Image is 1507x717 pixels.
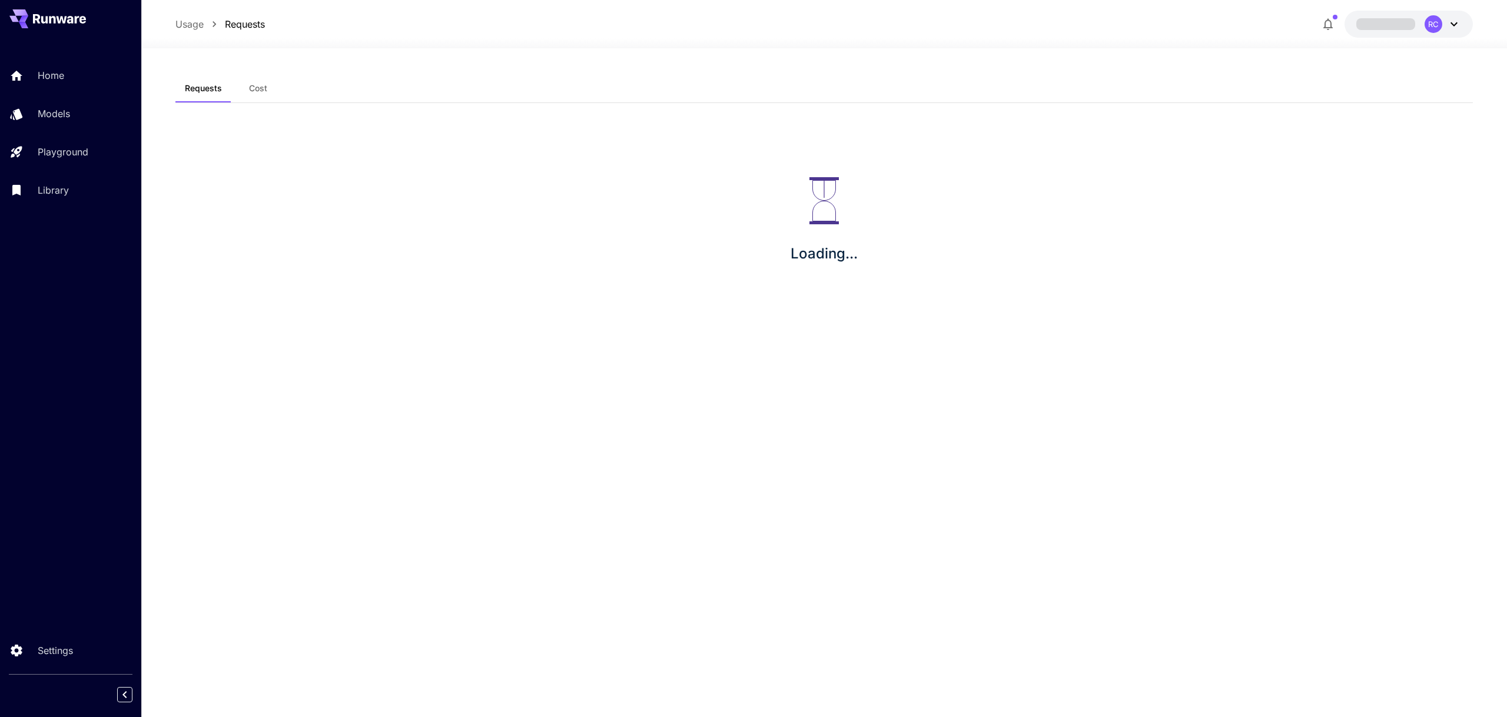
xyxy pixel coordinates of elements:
[1425,15,1442,33] div: RC
[185,83,222,94] span: Requests
[1345,11,1473,38] button: RC
[38,107,70,121] p: Models
[38,145,88,159] p: Playground
[38,643,73,658] p: Settings
[117,687,132,702] button: Collapse sidebar
[38,68,64,82] p: Home
[175,17,265,31] nav: breadcrumb
[249,83,267,94] span: Cost
[225,17,265,31] a: Requests
[126,684,141,705] div: Collapse sidebar
[175,17,204,31] a: Usage
[791,243,858,264] p: Loading...
[38,183,69,197] p: Library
